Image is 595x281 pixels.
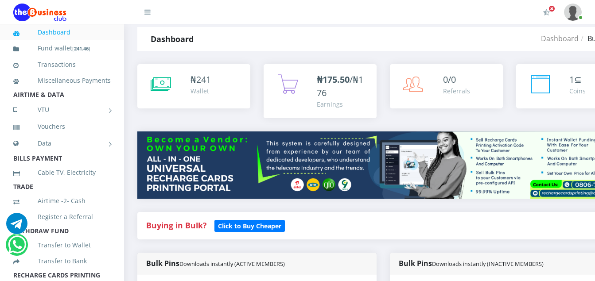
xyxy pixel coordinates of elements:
[541,34,579,43] a: Dashboard
[264,64,377,118] a: ₦175.50/₦176 Earnings
[146,258,285,268] strong: Bulk Pins
[191,73,211,86] div: ₦
[13,251,111,271] a: Transfer to Bank
[13,207,111,227] a: Register a Referral
[548,5,555,12] span: Activate Your Membership
[13,4,66,21] img: Logo
[8,241,26,255] a: Chat for support
[13,162,111,183] a: Cable TV, Electricity
[443,73,456,85] span: 0/0
[564,4,582,21] img: User
[390,64,503,108] a: 0/0 Referrals
[179,260,285,268] small: Downloads instantly (ACTIVE MEMBERS)
[151,34,194,44] strong: Dashboard
[74,45,89,52] b: 241.46
[13,132,111,154] a: Data
[72,45,90,52] small: [ ]
[191,86,211,96] div: Wallet
[543,9,550,16] i: Activate Your Membership
[569,73,586,86] div: ⊆
[569,86,586,96] div: Coins
[13,54,111,75] a: Transactions
[317,100,368,109] div: Earnings
[13,22,111,42] a: Dashboard
[13,38,111,59] a: Fund wallet[241.46]
[6,219,27,234] a: Chat for support
[13,70,111,91] a: Miscellaneous Payments
[13,116,111,137] a: Vouchers
[317,73,363,99] span: /₦176
[399,258,544,268] strong: Bulk Pins
[443,86,470,96] div: Referrals
[214,220,285,231] a: Click to Buy Cheaper
[13,99,111,121] a: VTU
[196,73,211,85] span: 241
[317,73,350,85] b: ₦175.50
[13,191,111,211] a: Airtime -2- Cash
[432,260,544,268] small: Downloads instantly (INACTIVE MEMBERS)
[569,73,574,85] span: 1
[137,64,250,108] a: ₦241 Wallet
[218,222,281,230] b: Click to Buy Cheaper
[13,235,111,255] a: Transfer to Wallet
[146,220,206,231] strong: Buying in Bulk?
